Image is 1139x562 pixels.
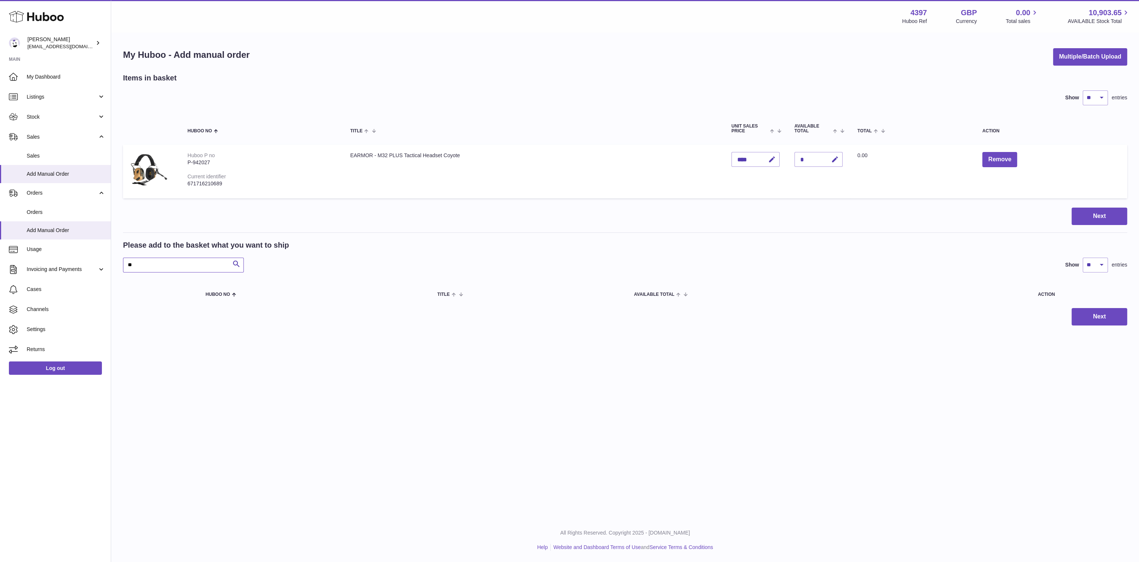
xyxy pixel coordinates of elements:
h2: Items in basket [123,73,177,83]
div: Currency [956,18,977,25]
div: 671716210689 [187,180,335,187]
span: Sales [27,133,97,140]
span: 0.00 [857,152,867,158]
span: entries [1112,261,1127,268]
span: Sales [27,152,105,159]
span: Total [857,129,872,133]
h2: Please add to the basket what you want to ship [123,240,289,250]
span: AVAILABLE Total [634,292,674,297]
span: Usage [27,246,105,253]
span: AVAILABLE Total [794,124,831,133]
a: Help [537,544,548,550]
div: [PERSON_NAME] [27,36,94,50]
img: drumnnbass@gmail.com [9,37,20,49]
span: Orders [27,209,105,216]
span: 10,903.65 [1089,8,1122,18]
a: 10,903.65 AVAILABLE Stock Total [1067,8,1130,25]
a: 0.00 Total sales [1006,8,1039,25]
strong: 4397 [910,8,927,18]
span: Title [437,292,449,297]
div: Action [982,129,1120,133]
div: P-942027 [187,159,335,166]
label: Show [1065,261,1079,268]
span: Orders [27,189,97,196]
span: Cases [27,286,105,293]
span: Huboo no [187,129,212,133]
a: Website and Dashboard Terms of Use [553,544,641,550]
button: Next [1072,208,1127,225]
span: My Dashboard [27,73,105,80]
button: Multiple/Batch Upload [1053,48,1127,66]
h1: My Huboo - Add manual order [123,49,250,61]
span: Stock [27,113,97,120]
span: [EMAIL_ADDRESS][DOMAIN_NAME] [27,43,109,49]
td: EARMOR - M32 PLUS Tactical Headset Coyote [343,145,724,198]
div: Current identifier [187,173,226,179]
span: entries [1112,94,1127,101]
span: Invoicing and Payments [27,266,97,273]
span: Add Manual Order [27,227,105,234]
span: Add Manual Order [27,171,105,178]
img: EARMOR - M32 PLUS Tactical Headset Coyote [130,152,167,189]
span: 0.00 [1016,8,1030,18]
a: Service Terms & Conditions [650,544,713,550]
span: Channels [27,306,105,313]
strong: GBP [961,8,977,18]
label: Show [1065,94,1079,101]
span: Returns [27,346,105,353]
span: Listings [27,93,97,100]
div: Huboo P no [187,152,215,158]
span: Title [350,129,362,133]
li: and [551,544,713,551]
button: Remove [982,152,1017,167]
div: Huboo Ref [902,18,927,25]
span: Unit Sales Price [731,124,768,133]
span: AVAILABLE Stock Total [1067,18,1130,25]
span: Huboo no [206,292,230,297]
th: Action [966,284,1127,304]
p: All Rights Reserved. Copyright 2025 - [DOMAIN_NAME] [117,529,1133,536]
span: Settings [27,326,105,333]
a: Log out [9,361,102,375]
span: Total sales [1006,18,1039,25]
button: Next [1072,308,1127,325]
